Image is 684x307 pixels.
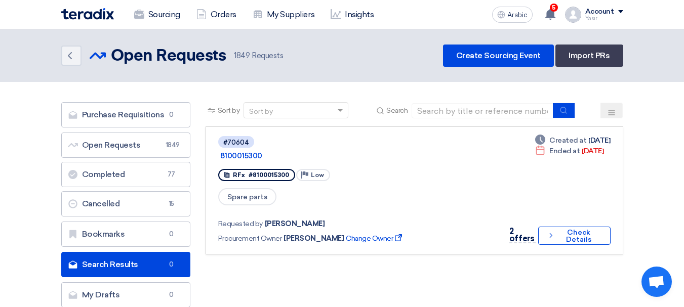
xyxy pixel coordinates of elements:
[456,51,541,60] font: Create Sourcing Event
[218,234,282,243] font: Procurement Owner
[223,139,249,146] font: #70604
[507,11,528,19] font: Arabic
[245,4,323,26] a: My Suppliers
[265,220,325,228] font: [PERSON_NAME]
[82,140,141,150] font: Open Requests
[169,111,174,118] font: 0
[233,171,245,179] font: RFx
[249,171,289,179] font: #8100015300
[565,7,581,23] img: profile_test.png
[82,169,125,179] font: Completed
[249,107,273,116] font: Sort by
[61,191,190,216] a: Cancelled15
[169,260,174,268] font: 0
[227,193,267,201] font: Spare parts
[641,267,672,297] div: Open chat
[169,200,174,207] font: 15
[311,171,324,179] font: Low
[412,103,553,118] input: Search by title or reference number
[252,51,283,60] font: Requests
[552,4,555,11] font: 5
[168,170,175,178] font: 77
[267,10,314,19] font: My Suppliers
[82,199,120,208] font: Cancelled
[61,162,190,187] a: Completed77
[346,234,393,243] font: Change Owner
[386,106,408,115] font: Search
[211,10,236,19] font: Orders
[220,151,473,160] a: 8100015300
[218,220,263,228] font: Requested by
[585,7,614,16] font: Account
[582,147,603,155] font: [DATE]
[82,290,120,299] font: My Drafts
[284,234,344,243] font: [PERSON_NAME]
[166,141,180,149] font: 1849
[538,227,610,245] button: Check Details
[61,8,114,20] img: Teradix logo
[169,230,174,238] font: 0
[555,45,623,67] a: Import PRs
[566,228,591,244] font: Check Details
[82,259,138,269] font: Search Results
[61,252,190,277] a: Search Results0
[188,4,245,26] a: Orders
[492,7,533,23] button: Arabic
[82,229,125,239] font: Bookmarks
[585,15,597,22] font: Yasir
[323,4,382,26] a: Insights
[126,4,188,26] a: Sourcing
[549,136,586,145] font: Created at
[588,136,610,145] font: [DATE]
[148,10,180,19] font: Sourcing
[111,48,226,64] font: Open Requests
[82,110,165,119] font: Purchase Requisitions
[220,151,262,160] font: 8100015300
[509,227,534,243] font: 2 offers
[61,102,190,127] a: Purchase Requisitions0
[345,10,374,19] font: Insights
[218,106,240,115] font: Sort by
[61,133,190,158] a: Open Requests1849
[549,147,580,155] font: Ended at
[569,51,610,60] font: Import PRs
[234,51,250,60] font: 1849
[169,291,174,298] font: 0
[61,222,190,247] a: Bookmarks0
